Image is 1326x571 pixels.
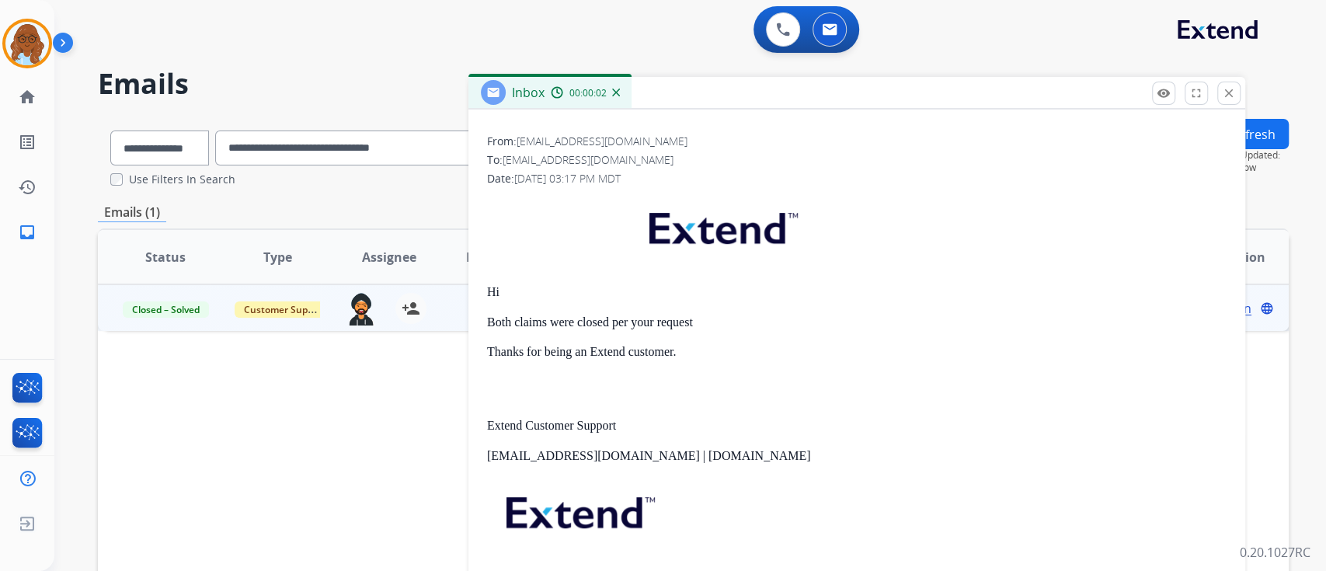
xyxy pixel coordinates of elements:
[18,133,37,151] mat-icon: list_alt
[145,248,186,266] span: Status
[18,223,37,242] mat-icon: inbox
[465,248,535,266] span: Initial Date
[1189,86,1203,100] mat-icon: fullscreen
[1222,86,1236,100] mat-icon: close
[569,87,607,99] span: 00:00:02
[123,301,209,318] span: Closed – Solved
[235,301,336,318] span: Customer Support
[346,293,377,326] img: agent-avatar
[487,419,1227,433] p: Extend Customer Support
[129,172,235,187] label: Use Filters In Search
[487,345,1227,359] p: Thanks for being an Extend customer.
[517,134,687,148] span: [EMAIL_ADDRESS][DOMAIN_NAME]
[362,248,416,266] span: Assignee
[18,178,37,197] mat-icon: history
[487,479,670,540] img: extend.png
[487,134,1227,149] div: From:
[487,171,1227,186] div: Date:
[98,68,1289,99] h2: Emails
[487,285,1227,299] p: Hi
[263,248,292,266] span: Type
[98,203,166,222] p: Emails (1)
[1217,119,1289,149] button: Refresh
[1240,543,1310,562] p: 0.20.1027RC
[1157,86,1171,100] mat-icon: remove_red_eye
[5,22,49,65] img: avatar
[487,315,1227,329] p: Both claims were closed per your request
[503,152,673,167] span: [EMAIL_ADDRESS][DOMAIN_NAME]
[512,84,545,101] span: Inbox
[1220,149,1289,162] span: Last Updated:
[402,299,420,318] mat-icon: person_add
[18,88,37,106] mat-icon: home
[630,194,813,256] img: extend.png
[1220,162,1289,174] span: Just now
[514,171,621,186] span: [DATE] 03:17 PM MDT
[487,449,1227,463] p: [EMAIL_ADDRESS][DOMAIN_NAME] | [DOMAIN_NAME]
[487,152,1227,168] div: To:
[1260,301,1274,315] mat-icon: language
